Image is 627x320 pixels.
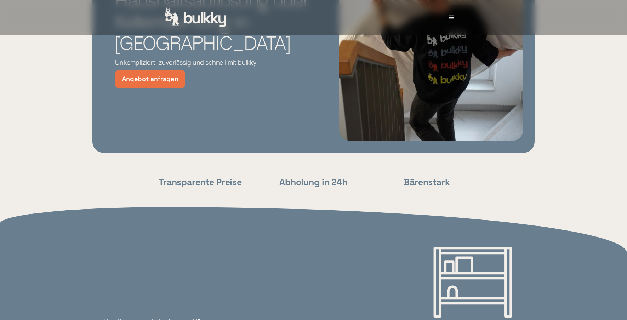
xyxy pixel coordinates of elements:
p: Unkompliziert, zuverlässig und schnell mit bulkky. [115,59,317,66]
div: menu [441,7,462,28]
strong: Transparente Preise [159,176,242,188]
a: home [165,7,227,28]
a: Angebot anfragen [115,70,185,88]
strong: Bärenstark [404,176,450,188]
strong: Abholung in 24h [279,176,348,188]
